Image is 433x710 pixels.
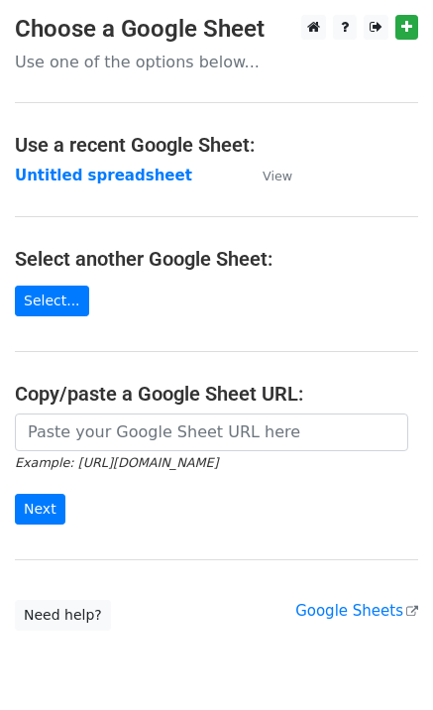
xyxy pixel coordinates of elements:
small: View [263,169,292,183]
a: Untitled spreadsheet [15,167,192,184]
p: Use one of the options below... [15,52,418,72]
input: Paste your Google Sheet URL here [15,414,408,451]
h4: Use a recent Google Sheet: [15,133,418,157]
a: Google Sheets [295,602,418,620]
h4: Select another Google Sheet: [15,247,418,271]
a: Need help? [15,600,111,631]
iframe: Chat Widget [334,615,433,710]
small: Example: [URL][DOMAIN_NAME] [15,455,218,470]
a: Select... [15,286,89,316]
h4: Copy/paste a Google Sheet URL: [15,382,418,406]
a: View [243,167,292,184]
input: Next [15,494,65,525]
h3: Choose a Google Sheet [15,15,418,44]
